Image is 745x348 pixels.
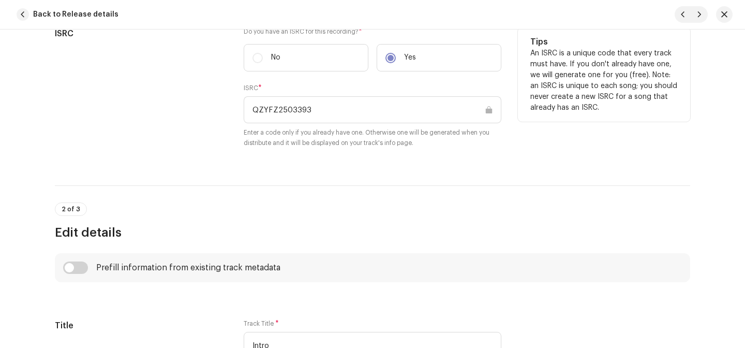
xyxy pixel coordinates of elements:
[55,320,227,332] h5: Title
[96,264,280,272] div: Prefill information from existing track metadata
[244,127,501,148] small: Enter a code only if you already have one. Otherwise one will be generated when you distribute an...
[55,224,690,241] h3: Edit details
[404,52,416,63] p: Yes
[244,27,501,36] label: Do you have an ISRC for this recording?
[244,96,501,123] input: ABXYZ#######
[271,52,280,63] p: No
[55,27,227,40] h5: ISRC
[244,320,279,328] label: Track Title
[244,84,262,92] label: ISRC
[530,36,678,48] h5: Tips
[530,48,678,113] p: An ISRC is a unique code that every track must have. If you don't already have one, we will gener...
